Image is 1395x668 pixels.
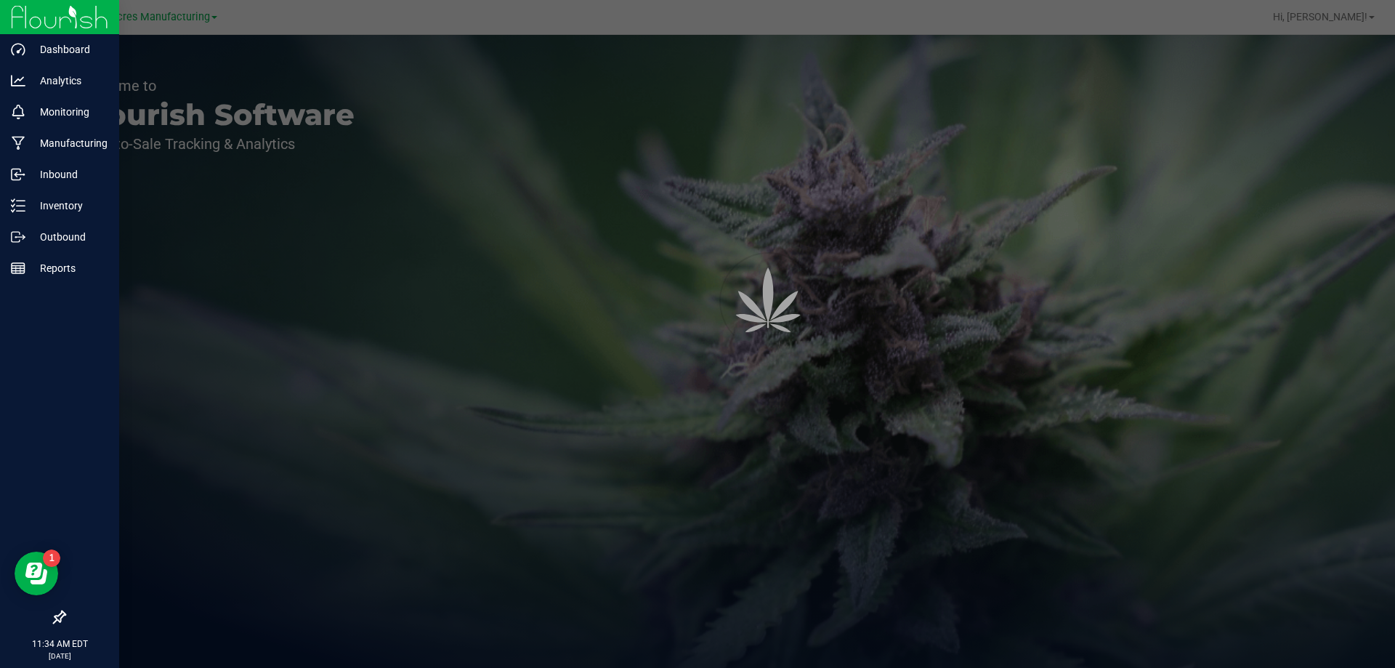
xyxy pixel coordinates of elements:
p: Manufacturing [25,134,113,152]
p: Inbound [25,166,113,183]
inline-svg: Inventory [11,198,25,213]
p: 11:34 AM EDT [7,637,113,651]
p: Monitoring [25,103,113,121]
inline-svg: Manufacturing [11,136,25,150]
inline-svg: Inbound [11,167,25,182]
p: Reports [25,259,113,277]
p: Dashboard [25,41,113,58]
inline-svg: Outbound [11,230,25,244]
p: Outbound [25,228,113,246]
inline-svg: Reports [11,261,25,275]
inline-svg: Analytics [11,73,25,88]
inline-svg: Dashboard [11,42,25,57]
p: Analytics [25,72,113,89]
p: Inventory [25,197,113,214]
iframe: Resource center unread badge [43,550,60,567]
iframe: Resource center [15,552,58,595]
inline-svg: Monitoring [11,105,25,119]
p: [DATE] [7,651,113,661]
